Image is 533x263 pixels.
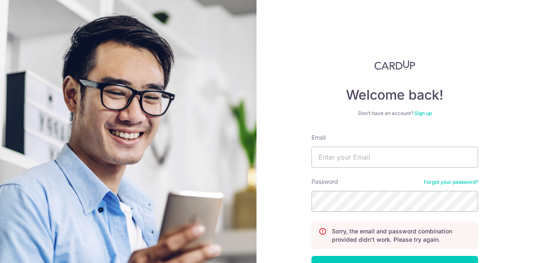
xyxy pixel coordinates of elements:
[374,60,415,70] img: CardUp Logo
[311,110,478,117] div: Don’t have an account?
[311,87,478,103] h4: Welcome back!
[414,110,432,116] a: Sign up
[311,178,338,186] label: Password
[311,133,326,142] label: Email
[332,227,471,244] p: Sorry, the email and password combination provided didn't work. Please try again.
[311,147,478,168] input: Enter your Email
[424,179,478,185] a: Forgot your password?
